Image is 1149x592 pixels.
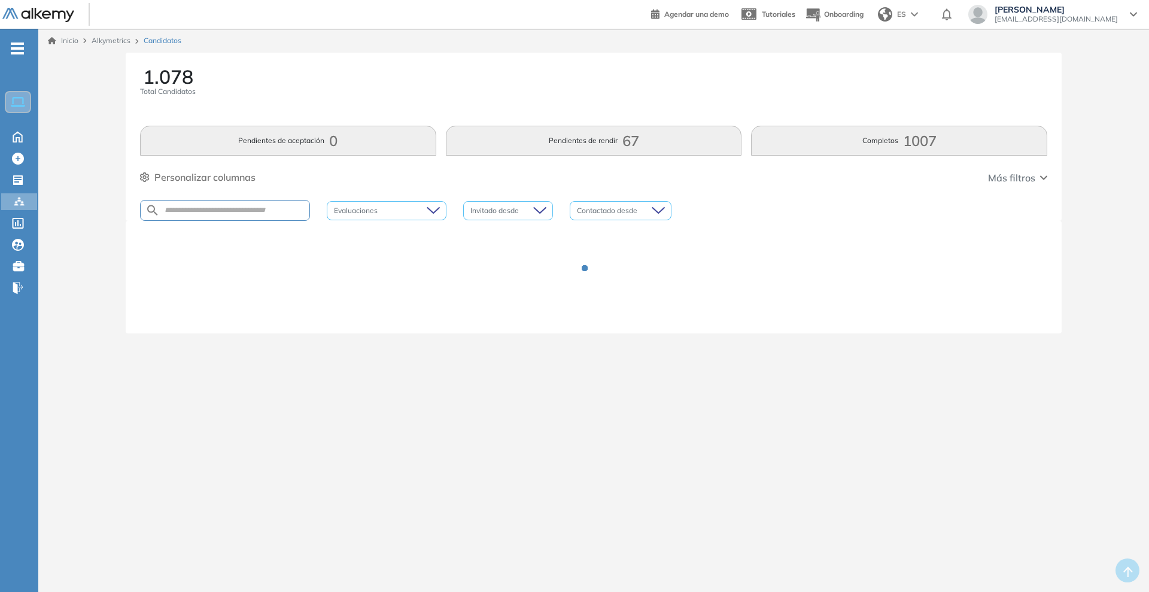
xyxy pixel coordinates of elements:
[144,35,181,46] span: Candidatos
[651,6,729,20] a: Agendar una demo
[911,12,918,17] img: arrow
[762,10,795,19] span: Tutoriales
[140,170,256,184] button: Personalizar columnas
[143,67,193,86] span: 1.078
[995,5,1118,14] span: [PERSON_NAME]
[1089,535,1149,592] iframe: Chat Widget
[878,7,892,22] img: world
[92,36,130,45] span: Alkymetrics
[140,126,436,156] button: Pendientes de aceptación0
[751,126,1047,156] button: Completos1007
[897,9,906,20] span: ES
[824,10,864,19] span: Onboarding
[1089,535,1149,592] div: Widget de chat
[154,170,256,184] span: Personalizar columnas
[2,8,74,23] img: Logo
[48,35,78,46] a: Inicio
[988,171,1047,185] button: Más filtros
[664,10,729,19] span: Agendar una demo
[11,47,24,50] i: -
[145,203,160,218] img: SEARCH_ALT
[995,14,1118,24] span: [EMAIL_ADDRESS][DOMAIN_NAME]
[446,126,742,156] button: Pendientes de rendir67
[140,86,196,97] span: Total Candidatos
[988,171,1035,185] span: Más filtros
[805,2,864,28] button: Onboarding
